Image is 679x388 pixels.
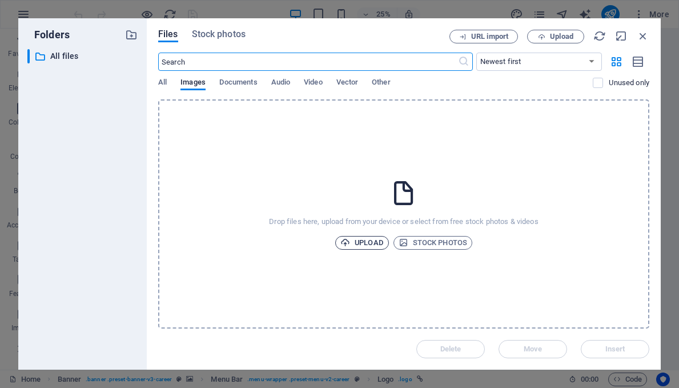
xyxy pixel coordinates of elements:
button: Upload [527,30,584,43]
span: Stock photos [399,236,467,250]
span: All [158,75,167,91]
i: Create new folder [125,29,138,41]
input: Search [158,53,458,71]
div: ​ [27,49,30,63]
span: Upload [340,236,384,250]
span: Vector [336,75,359,91]
span: URL import [471,33,508,40]
span: Video [304,75,322,91]
p: Displays only files that are not in use on the website. Files added during this session can still... [609,78,649,88]
i: Reload [593,30,606,42]
span: Audio [271,75,290,91]
span: Other [372,75,390,91]
button: Upload [335,236,389,250]
span: Files [158,27,178,41]
i: Minimize [615,30,628,42]
span: Images [180,75,206,91]
span: Documents [219,75,258,91]
span: Stock photos [192,27,246,41]
p: Folders [27,27,70,42]
span: Upload [550,33,573,40]
p: All files [50,50,116,63]
i: Close [637,30,649,42]
button: URL import [449,30,518,43]
button: Stock photos [393,236,472,250]
p: Drop files here, upload from your device or select from free stock photos & videos [269,217,538,227]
